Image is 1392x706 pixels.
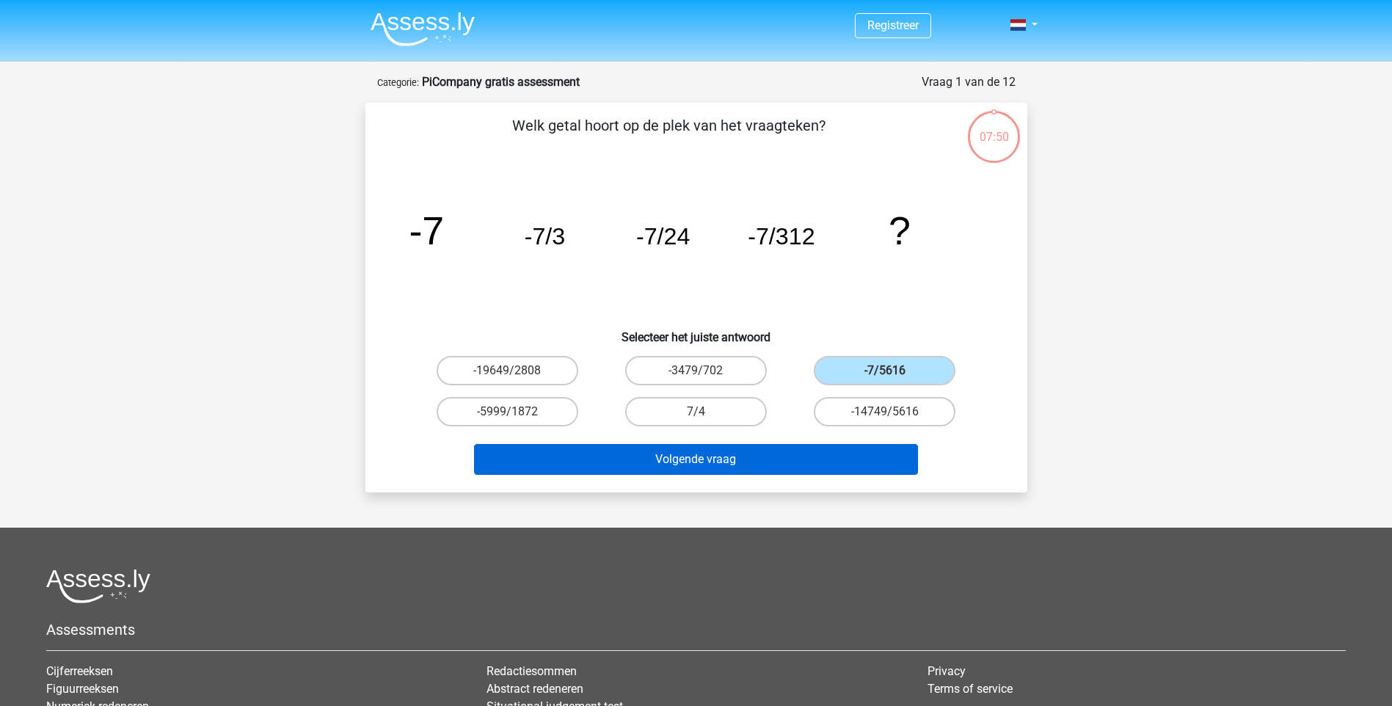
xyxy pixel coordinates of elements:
label: -5999/1872 [437,397,578,426]
a: Cijferreeksen [46,664,113,678]
a: Figuurreeksen [46,682,119,696]
label: -19649/2808 [437,356,578,385]
a: Registreer [867,18,919,32]
tspan: -7/312 [748,223,815,250]
h6: Selecteer het juiste antwoord [389,319,1004,344]
div: Vraag 1 van de 12 [922,73,1016,91]
p: Welk getal hoort op de plek van het vraagteken? [389,114,949,159]
label: 7/4 [625,397,767,426]
a: Redactiesommen [487,664,577,678]
a: Privacy [928,664,966,678]
a: Abstract redeneren [487,682,583,696]
tspan: ? [889,208,911,252]
label: -3479/702 [625,356,767,385]
tspan: -7/3 [524,223,565,250]
tspan: -7 [409,208,444,252]
label: -14749/5616 [814,397,955,426]
strong: PiCompany gratis assessment [422,75,580,89]
tspan: -7/24 [635,223,689,250]
img: Assessly [371,12,475,46]
label: -7/5616 [814,356,955,385]
div: 07:50 [966,109,1021,146]
img: Assessly logo [46,569,150,603]
a: Terms of service [928,682,1013,696]
small: Categorie: [377,77,419,88]
h5: Assessments [46,621,1346,638]
button: Volgende vraag [474,444,918,475]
